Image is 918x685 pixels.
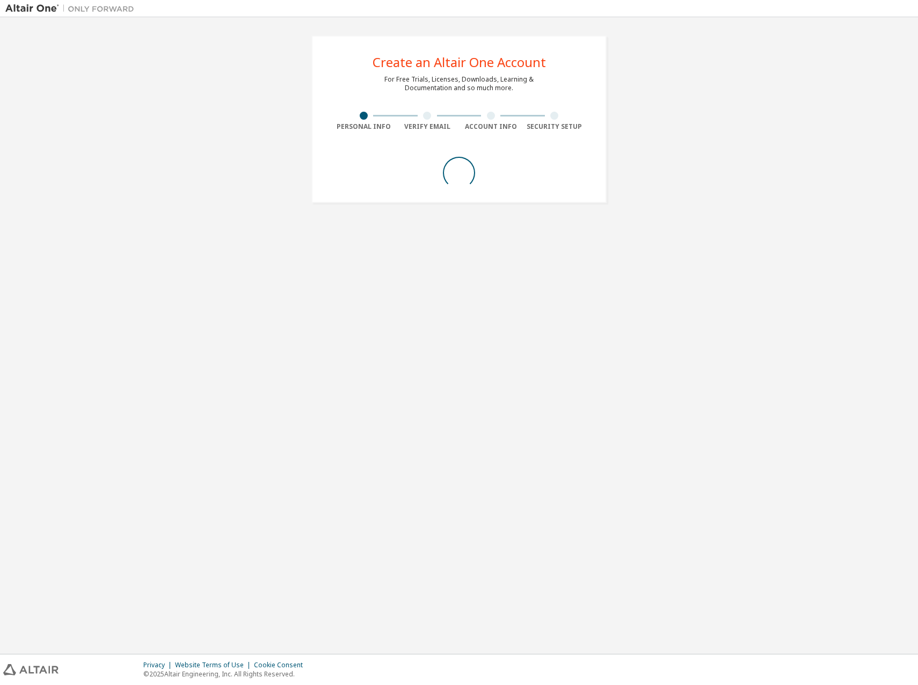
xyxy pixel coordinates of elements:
[254,661,309,669] div: Cookie Consent
[3,664,59,675] img: altair_logo.svg
[384,75,534,92] div: For Free Trials, Licenses, Downloads, Learning & Documentation and so much more.
[459,122,523,131] div: Account Info
[143,661,175,669] div: Privacy
[523,122,587,131] div: Security Setup
[175,661,254,669] div: Website Terms of Use
[332,122,396,131] div: Personal Info
[373,56,546,69] div: Create an Altair One Account
[143,669,309,679] p: © 2025 Altair Engineering, Inc. All Rights Reserved.
[5,3,140,14] img: Altair One
[396,122,460,131] div: Verify Email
